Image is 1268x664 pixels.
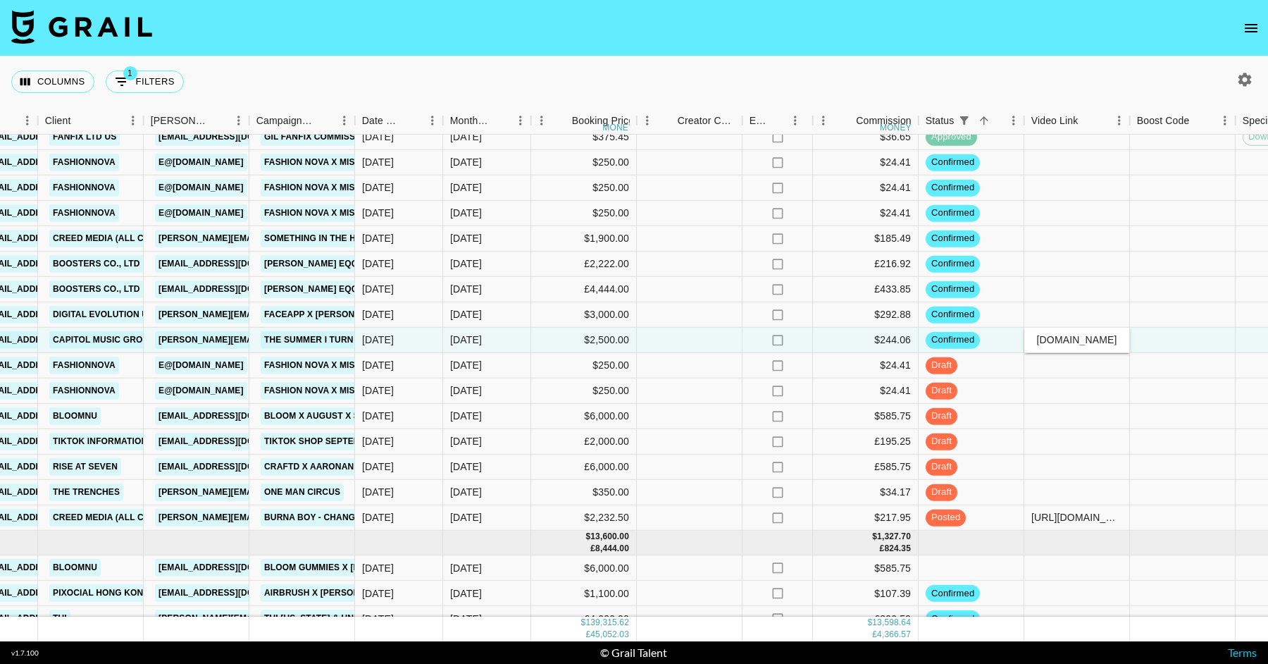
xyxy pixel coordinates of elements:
[1214,110,1236,131] button: Menu
[450,206,482,220] div: Sep '25
[877,629,911,641] div: 4,366.57
[813,379,919,404] div: $24.41
[362,409,394,423] div: 31/07/2025
[155,433,313,450] a: [EMAIL_ADDRESS][DOMAIN_NAME]
[155,230,385,247] a: [PERSON_NAME][EMAIL_ADDRESS][DOMAIN_NAME]
[531,201,637,226] div: $250.00
[531,252,637,277] div: £2,222.00
[155,204,247,222] a: e@[DOMAIN_NAME]
[926,384,957,398] span: draft
[49,281,144,298] a: Boosters Co., Ltd
[11,70,94,93] button: Select columns
[362,333,394,347] div: 16/09/2025
[813,404,919,429] div: $585.75
[17,110,38,131] button: Menu
[261,458,389,476] a: CRAFTD X AaronandAmyb
[362,307,394,321] div: 15/09/2025
[261,433,533,450] a: TikTok Shop September Promotion [GEOGRAPHIC_DATA]
[450,586,482,601] div: Oct '25
[490,111,510,130] button: Sort
[1137,107,1190,135] div: Boost Code
[926,130,977,144] span: approved
[11,648,39,658] div: v 1.7.100
[261,128,374,146] a: Gil Fanfix Commission
[581,617,586,629] div: $
[926,181,980,195] span: confirmed
[155,458,313,476] a: [EMAIL_ADDRESS][DOMAIN_NAME]
[742,107,813,135] div: Expenses: Remove Commission?
[155,407,313,425] a: [EMAIL_ADDRESS][DOMAIN_NAME]
[926,435,957,448] span: draft
[531,606,637,632] div: £4,000.00
[926,257,980,271] span: confirmed
[926,156,980,169] span: confirmed
[144,107,249,135] div: Booker
[926,359,957,372] span: draft
[450,180,482,195] div: Sep '25
[450,460,482,474] div: Sep '25
[362,282,394,296] div: 12/09/2025
[926,410,957,423] span: draft
[1024,107,1130,135] div: Video Link
[813,606,919,632] div: £390.50
[926,308,980,321] span: confirmed
[880,543,885,555] div: £
[813,226,919,252] div: $185.49
[450,612,482,626] div: Oct '25
[531,455,637,480] div: £6,000.00
[531,176,637,201] div: $250.00
[585,629,590,641] div: £
[813,353,919,379] div: $24.41
[362,510,394,524] div: 10/09/2025
[49,407,101,425] a: Bloomnu
[123,110,144,131] button: Menu
[450,333,482,347] div: Sep '25
[531,581,637,606] div: $1,100.00
[49,204,119,222] a: Fashionnova
[261,281,487,298] a: [PERSON_NAME] Eqqualberry Campaign video
[595,543,629,555] div: 8,444.00
[38,107,144,135] div: Client
[49,458,121,476] a: Rise at Seven
[261,331,592,349] a: The Summer I Turn Pretty - [PERSON_NAME] + Who's your Boyfriend
[926,107,955,135] div: Status
[49,357,119,374] a: Fashionnova
[155,255,313,273] a: [EMAIL_ADDRESS][DOMAIN_NAME]
[531,505,637,531] div: $2,232.50
[1237,14,1265,42] button: open drawer
[926,612,980,625] span: confirmed
[531,150,637,176] div: $250.00
[450,257,482,271] div: Sep '25
[106,70,184,93] button: Show filters
[362,434,394,448] div: 18/08/2025
[450,485,482,499] div: Sep '25
[658,111,678,130] button: Sort
[813,277,919,302] div: £433.85
[813,302,919,328] div: $292.88
[926,333,980,347] span: confirmed
[155,509,385,527] a: [PERSON_NAME][EMAIL_ADDRESS][DOMAIN_NAME]
[362,586,394,601] div: 13/08/2025
[362,231,394,245] div: 16/09/2025
[261,306,391,324] a: Faceapp X [PERSON_NAME]
[856,107,912,135] div: Commission
[151,107,209,135] div: [PERSON_NAME]
[585,617,629,629] div: 139,315.62
[450,155,482,169] div: Sep '25
[450,282,482,296] div: Sep '25
[1228,646,1257,659] a: Terms
[249,107,355,135] div: Campaign (Type)
[637,110,658,131] button: Menu
[531,404,637,429] div: $6,000.00
[123,66,137,80] span: 1
[355,107,443,135] div: Date Created
[954,111,974,130] div: 1 active filter
[450,434,482,448] div: Sep '25
[836,111,856,130] button: Sort
[585,531,590,543] div: $
[49,559,101,577] a: Bloomnu
[1189,111,1209,130] button: Sort
[155,357,247,374] a: e@[DOMAIN_NAME]
[261,484,344,501] a: One Man Circus
[602,123,634,132] div: money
